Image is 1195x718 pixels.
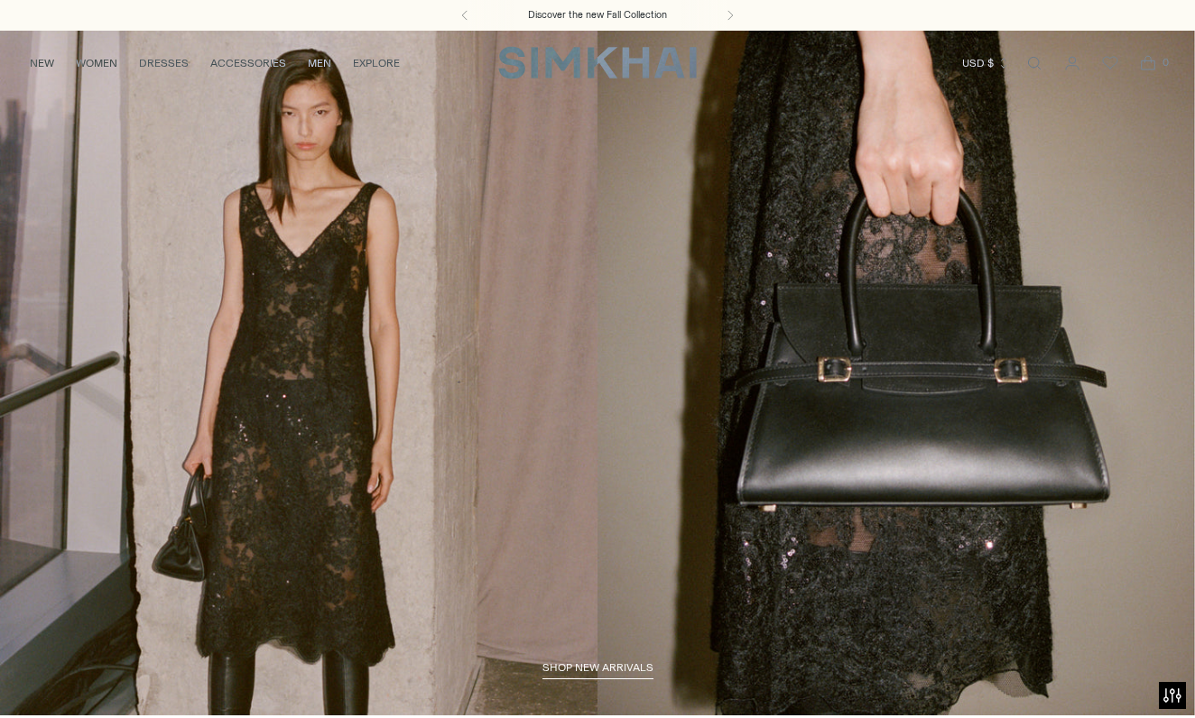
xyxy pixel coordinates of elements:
[542,661,653,674] span: shop new arrivals
[1130,45,1166,81] a: Open cart modal
[1054,45,1090,81] a: Go to the account page
[1092,45,1128,81] a: Wishlist
[1157,54,1173,70] span: 0
[30,43,54,83] a: NEW
[210,43,286,83] a: ACCESSORIES
[498,45,697,80] a: SIMKHAI
[139,43,189,83] a: DRESSES
[1016,45,1052,81] a: Open search modal
[962,43,1010,83] button: USD $
[308,43,331,83] a: MEN
[542,661,653,679] a: shop new arrivals
[528,8,667,23] a: Discover the new Fall Collection
[353,43,400,83] a: EXPLORE
[76,43,117,83] a: WOMEN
